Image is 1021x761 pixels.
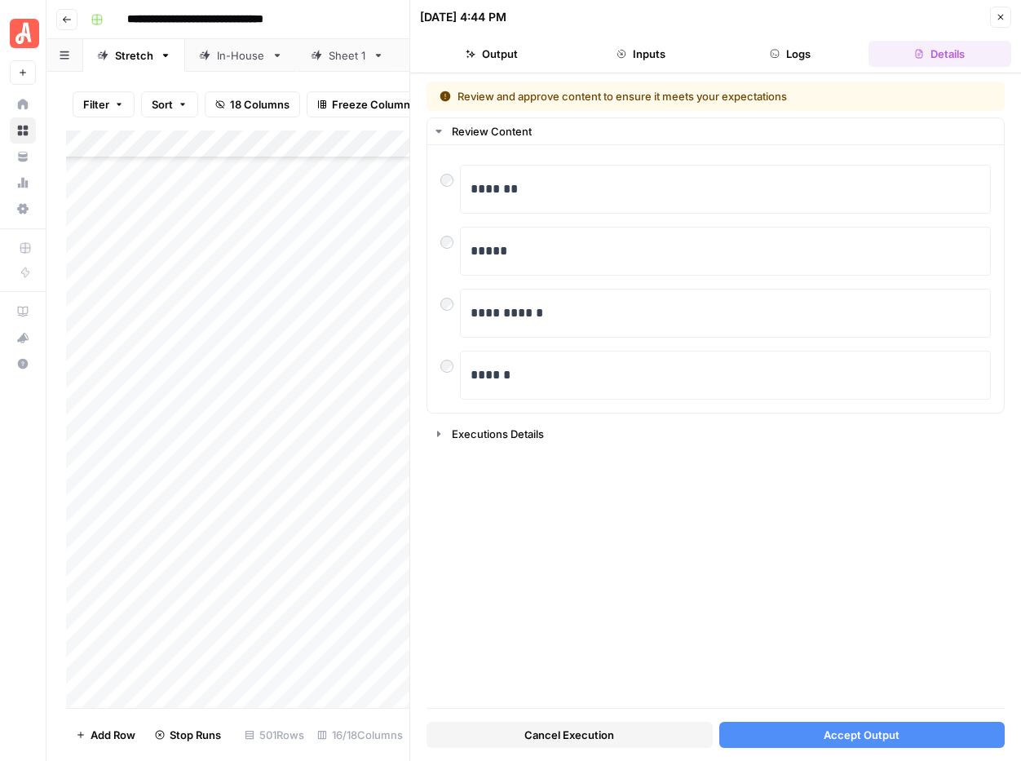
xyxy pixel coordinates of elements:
[427,722,713,748] button: Cancel Execution
[83,96,109,113] span: Filter
[152,96,173,113] span: Sort
[440,88,890,104] div: Review and approve content to ensure it meets your expectations
[66,722,145,748] button: Add Row
[185,39,297,72] a: In-House
[524,727,614,743] span: Cancel Execution
[719,722,1006,748] button: Accept Output
[10,351,36,377] button: Help + Support
[398,39,476,72] a: QA
[420,41,563,67] button: Output
[10,144,36,170] a: Your Data
[83,39,185,72] a: Stretch
[427,145,1004,413] div: Review Content
[297,39,398,72] a: Sheet 1
[170,727,221,743] span: Stop Runs
[869,41,1011,67] button: Details
[420,9,506,25] div: [DATE] 4:44 PM
[10,13,36,54] button: Workspace: Angi
[145,722,231,748] button: Stop Runs
[307,91,427,117] button: Freeze Columns
[91,727,135,743] span: Add Row
[10,117,36,144] a: Browse
[427,421,1004,447] button: Executions Details
[217,47,265,64] div: In-House
[10,170,36,196] a: Usage
[205,91,300,117] button: 18 Columns
[10,19,39,48] img: Angi Logo
[238,722,311,748] div: 501 Rows
[311,722,409,748] div: 16/18 Columns
[332,96,416,113] span: Freeze Columns
[73,91,135,117] button: Filter
[719,41,862,67] button: Logs
[230,96,290,113] span: 18 Columns
[10,196,36,222] a: Settings
[10,325,36,351] button: What's new?
[427,118,1004,144] button: Review Content
[11,325,35,350] div: What's new?
[452,123,994,139] div: Review Content
[141,91,198,117] button: Sort
[569,41,712,67] button: Inputs
[10,299,36,325] a: AirOps Academy
[115,47,153,64] div: Stretch
[10,91,36,117] a: Home
[824,727,899,743] span: Accept Output
[329,47,366,64] div: Sheet 1
[452,426,994,442] div: Executions Details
